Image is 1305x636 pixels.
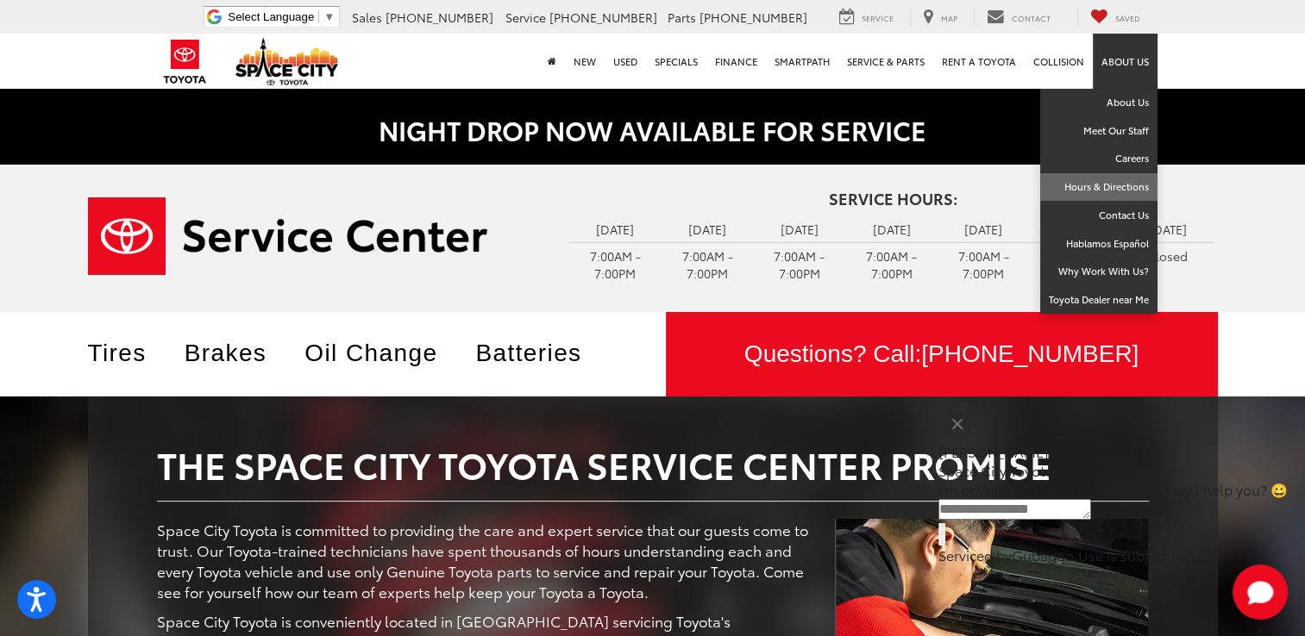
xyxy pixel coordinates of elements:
span: Select Language [228,10,314,23]
td: 7:00AM - 5:00PM [1030,242,1122,286]
h2: NIGHT DROP NOW AVAILABLE FOR SERVICE [88,115,1218,144]
a: Batteries [475,340,607,366]
a: Oil Change [304,340,463,366]
td: 7:00AM - 7:00PM [753,242,845,286]
a: Map [910,8,970,27]
a: Careers [1040,145,1158,173]
span: Map [941,12,957,23]
a: Select Language​ [228,10,335,23]
svg: Start Chat [1233,564,1288,620]
span: Parts [668,9,696,26]
img: Space City Toyota [235,38,339,85]
span: Contact [1012,12,1051,23]
a: Brakes [185,340,293,366]
td: [DATE] [1121,216,1214,242]
a: About Us [1093,34,1158,89]
a: Hablamos Español [1040,230,1158,259]
a: Meet Our Staff [1040,117,1158,146]
a: Home [539,34,565,89]
td: 7:00AM - 7:00PM [938,242,1030,286]
a: Specials [646,34,706,89]
td: [DATE] [845,216,938,242]
a: Finance [706,34,766,89]
a: Rent a Toyota [933,34,1025,89]
img: Toyota [153,34,217,90]
a: Why Work With Us? [1040,258,1158,286]
span: [PHONE_NUMBER] [386,9,493,26]
a: Contact Us [1040,202,1158,230]
td: 7:00AM - 7:00PM [845,242,938,286]
span: Service [505,9,546,26]
a: SmartPath [766,34,838,89]
td: 7:00AM - 7:00PM [569,242,662,286]
a: Service Center | Space City Toyota in Humble TX [88,197,543,275]
div: Questions? Call: [666,312,1218,396]
td: [DATE] [1030,216,1122,242]
span: [PHONE_NUMBER] [549,9,657,26]
td: [DATE] [569,216,662,242]
td: Closed [1121,242,1214,269]
a: Hours & Directions [1040,173,1158,202]
a: Tires [88,340,173,366]
span: ​ [318,10,319,23]
span: [PHONE_NUMBER] [921,340,1139,367]
span: [PHONE_NUMBER] [700,9,807,26]
span: ▼ [323,10,335,23]
img: Service Center | Space City Toyota in Humble TX [88,197,487,275]
h4: Service Hours: [569,190,1218,208]
a: Toyota Dealer near Me [1040,286,1158,314]
span: Service [862,12,894,23]
a: Service & Parts [838,34,933,89]
a: New [565,34,605,89]
a: Collision [1025,34,1093,89]
span: Saved [1115,12,1140,23]
span: Sales [352,9,382,26]
a: Service [826,8,907,27]
td: [DATE] [662,216,754,242]
button: Toggle Chat Window [1233,564,1288,620]
p: Space City Toyota is committed to providing the care and expert service that our guests come to t... [157,519,810,602]
a: Questions? Call:[PHONE_NUMBER] [666,312,1218,396]
h2: The Space City Toyota Service Center Promise [157,444,1149,483]
a: About Us [1040,89,1158,117]
a: My Saved Vehicles [1077,8,1153,27]
td: 7:00AM - 7:00PM [662,242,754,286]
td: [DATE] [938,216,1030,242]
td: [DATE] [753,216,845,242]
a: Contact [974,8,1063,27]
a: Used [605,34,646,89]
